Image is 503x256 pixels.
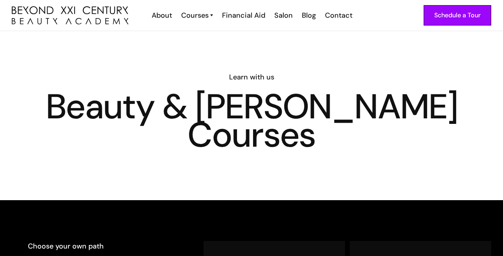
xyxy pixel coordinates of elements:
[217,10,269,20] a: Financial Aid
[28,241,181,251] h6: Choose your own path
[181,10,213,20] a: Courses
[434,10,481,20] div: Schedule a Tour
[181,10,209,20] div: Courses
[320,10,356,20] a: Contact
[152,10,172,20] div: About
[147,10,176,20] a: About
[12,72,491,82] h6: Learn with us
[222,10,265,20] div: Financial Aid
[325,10,352,20] div: Contact
[274,10,293,20] div: Salon
[12,92,491,149] h1: Beauty & [PERSON_NAME] Courses
[12,6,129,25] a: home
[424,5,491,26] a: Schedule a Tour
[297,10,320,20] a: Blog
[12,6,129,25] img: beyond 21st century beauty academy logo
[302,10,316,20] div: Blog
[269,10,297,20] a: Salon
